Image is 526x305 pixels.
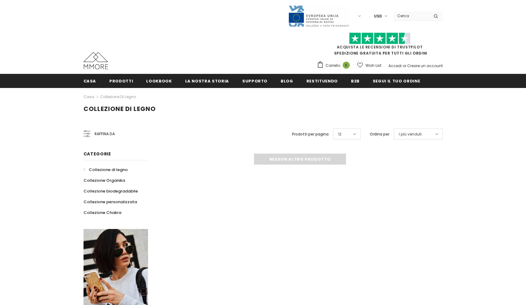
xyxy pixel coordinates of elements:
span: Blog [281,78,293,84]
span: 12 [338,131,341,137]
img: Fidati di Pilot Stars [349,32,411,44]
span: Collezione biodegradabile [84,188,138,194]
a: Collezione di legno [100,94,136,99]
span: Collezione Chakra [84,210,121,215]
span: SPEDIZIONE GRATUITA PER TUTTI GLI ORDINI [317,35,443,56]
a: Segui il tuo ordine [373,74,420,88]
a: Collezione personalizzata [84,196,137,207]
a: Collezione di legno [84,164,128,175]
span: Restituendo [306,78,338,84]
label: Prodotti per pagina [292,131,329,137]
a: supporto [242,74,267,88]
span: Collezione Organika [84,177,125,183]
span: La nostra storia [185,78,229,84]
a: Restituendo [306,74,338,88]
a: Carrello 0 [317,61,353,70]
span: supporto [242,78,267,84]
span: or [403,63,406,68]
span: Collezione di legno [89,167,128,173]
span: Categorie [84,151,111,157]
img: Javni Razpis [288,5,349,27]
a: Creare un account [407,63,443,68]
a: Blog [281,74,293,88]
span: Carrello [325,63,340,69]
span: 0 [343,62,350,69]
a: Collezione Chakra [84,207,121,218]
span: Wish List [365,63,381,69]
label: Ordina per [370,131,389,137]
span: Collezione di legno [84,105,156,113]
a: Casa [84,74,96,88]
a: Prodotti [109,74,133,88]
a: Lookbook [146,74,172,88]
a: Collezione Organika [84,175,125,186]
a: Casa [84,93,94,101]
a: Accedi [388,63,402,68]
span: Lookbook [146,78,172,84]
a: B2B [351,74,360,88]
span: Collezione personalizzata [84,199,137,205]
span: I più venduti [399,131,422,137]
a: La nostra storia [185,74,229,88]
span: Prodotti [109,78,133,84]
img: Casi MMORE [84,52,108,69]
a: Collezione biodegradabile [84,186,138,196]
span: B2B [351,78,360,84]
span: Raffina da [95,131,115,137]
span: Casa [84,78,96,84]
a: Javni Razpis [288,13,349,18]
a: Acquista le recensioni di TrustPilot [337,44,423,50]
a: Wish List [357,60,381,71]
span: USD [374,13,382,19]
input: Search Site [394,11,429,20]
span: Segui il tuo ordine [373,78,420,84]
